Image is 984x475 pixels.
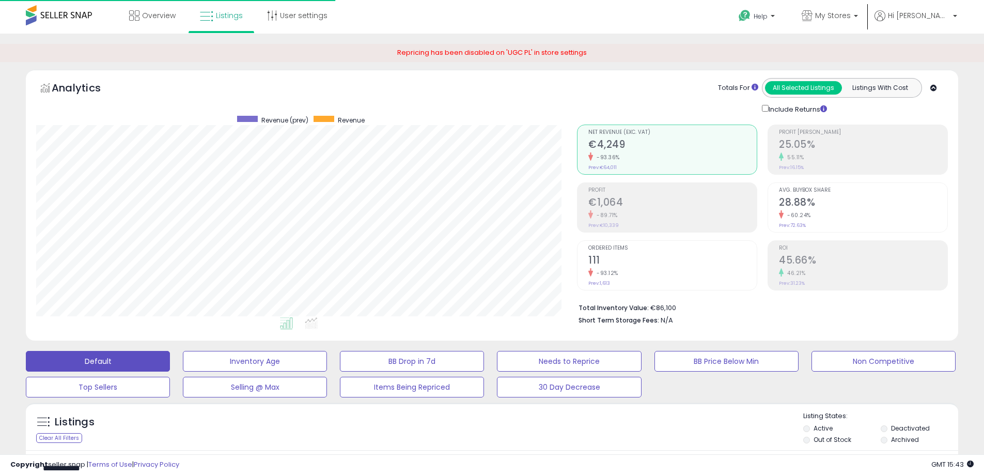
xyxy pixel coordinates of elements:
[10,459,48,469] strong: Copyright
[183,351,327,372] button: Inventory Age
[779,196,947,210] h2: 28.88%
[814,435,851,444] label: Out of Stock
[497,351,641,372] button: Needs to Reprice
[183,377,327,397] button: Selling @ Max
[397,48,587,57] span: Repricing has been disabled on 'UGC PL' in store settings
[593,269,618,277] small: -93.12%
[811,351,956,372] button: Non Competitive
[340,351,484,372] button: BB Drop in 7d
[779,139,947,152] h2: 25.05%
[593,211,618,219] small: -89.71%
[754,12,768,21] span: Help
[874,10,957,34] a: Hi [PERSON_NAME]
[26,351,170,372] button: Default
[784,154,804,161] small: 55.11%
[588,130,757,135] span: Net Revenue (Exc. VAT)
[36,433,82,443] div: Clear All Filters
[588,280,610,286] small: Prev: 1,613
[588,222,619,228] small: Prev: €10,339
[784,211,811,219] small: -60.24%
[779,254,947,268] h2: 45.66%
[216,10,243,21] span: Listings
[779,188,947,193] span: Avg. Buybox Share
[579,303,649,312] b: Total Inventory Value:
[338,116,365,125] span: Revenue
[497,377,641,397] button: 30 Day Decrease
[588,188,757,193] span: Profit
[784,269,805,277] small: 46.21%
[891,424,930,433] label: Deactivated
[579,301,940,313] li: €86,100
[261,116,308,125] span: Revenue (prev)
[661,315,673,325] span: N/A
[142,10,176,21] span: Overview
[730,2,785,34] a: Help
[803,411,958,421] p: Listing States:
[779,222,806,228] small: Prev: 72.63%
[588,254,757,268] h2: 111
[26,377,170,397] button: Top Sellers
[718,83,758,93] div: Totals For
[588,246,757,251] span: Ordered Items
[779,246,947,251] span: ROI
[814,424,833,433] label: Active
[931,459,974,469] span: 2025-08-13 15:43 GMT
[815,10,851,21] span: My Stores
[779,164,804,171] small: Prev: 16.15%
[738,9,751,22] i: Get Help
[52,81,121,98] h5: Analytics
[593,154,620,161] small: -93.36%
[10,460,179,470] div: seller snap | |
[779,130,947,135] span: Profit [PERSON_NAME]
[888,10,950,21] span: Hi [PERSON_NAME]
[841,81,918,95] button: Listings With Cost
[654,351,799,372] button: BB Price Below Min
[588,196,757,210] h2: €1,064
[588,164,617,171] small: Prev: €64,011
[340,377,484,397] button: Items Being Repriced
[765,81,842,95] button: All Selected Listings
[579,316,659,325] b: Short Term Storage Fees:
[55,415,95,430] h5: Listings
[779,280,805,286] small: Prev: 31.23%
[891,435,919,444] label: Archived
[588,139,757,152] h2: €4,249
[754,103,839,115] div: Include Returns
